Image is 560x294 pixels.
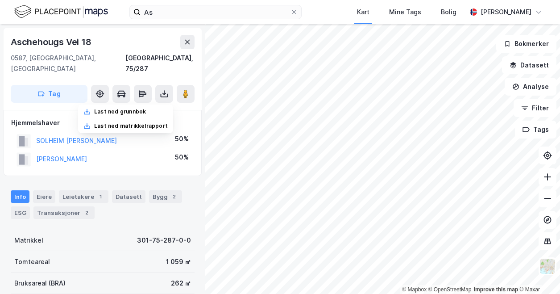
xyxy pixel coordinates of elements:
[515,251,560,294] iframe: Chat Widget
[59,190,108,203] div: Leietakere
[11,206,30,219] div: ESG
[96,192,105,201] div: 1
[82,208,91,217] div: 2
[170,192,178,201] div: 2
[149,190,182,203] div: Bygg
[11,53,125,74] div: 0587, [GEOGRAPHIC_DATA], [GEOGRAPHIC_DATA]
[481,7,531,17] div: [PERSON_NAME]
[175,152,189,163] div: 50%
[33,190,55,203] div: Eiere
[141,5,290,19] input: Søk på adresse, matrikkel, gårdeiere, leietakere eller personer
[14,4,108,20] img: logo.f888ab2527a4732fd821a326f86c7f29.svg
[502,56,556,74] button: Datasett
[496,35,556,53] button: Bokmerker
[441,7,456,17] div: Bolig
[125,53,195,74] div: [GEOGRAPHIC_DATA], 75/287
[474,286,518,293] a: Improve this map
[11,35,93,49] div: Aschehougs Vei 18
[112,190,145,203] div: Datasett
[505,78,556,96] button: Analyse
[514,99,556,117] button: Filter
[11,190,29,203] div: Info
[171,278,191,289] div: 262 ㎡
[33,206,95,219] div: Transaksjoner
[14,256,50,267] div: Tomteareal
[166,256,191,267] div: 1 059 ㎡
[137,235,191,246] div: 301-75-287-0-0
[357,7,369,17] div: Kart
[14,235,43,246] div: Matrikkel
[11,118,194,128] div: Hjemmelshaver
[94,122,168,130] div: Last ned matrikkelrapport
[11,85,87,103] button: Tag
[175,134,189,144] div: 50%
[402,286,427,293] a: Mapbox
[515,251,560,294] div: Kontrollprogram for chat
[94,108,146,115] div: Last ned grunnbok
[389,7,421,17] div: Mine Tags
[14,278,66,289] div: Bruksareal (BRA)
[515,121,556,139] button: Tags
[428,286,472,293] a: OpenStreetMap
